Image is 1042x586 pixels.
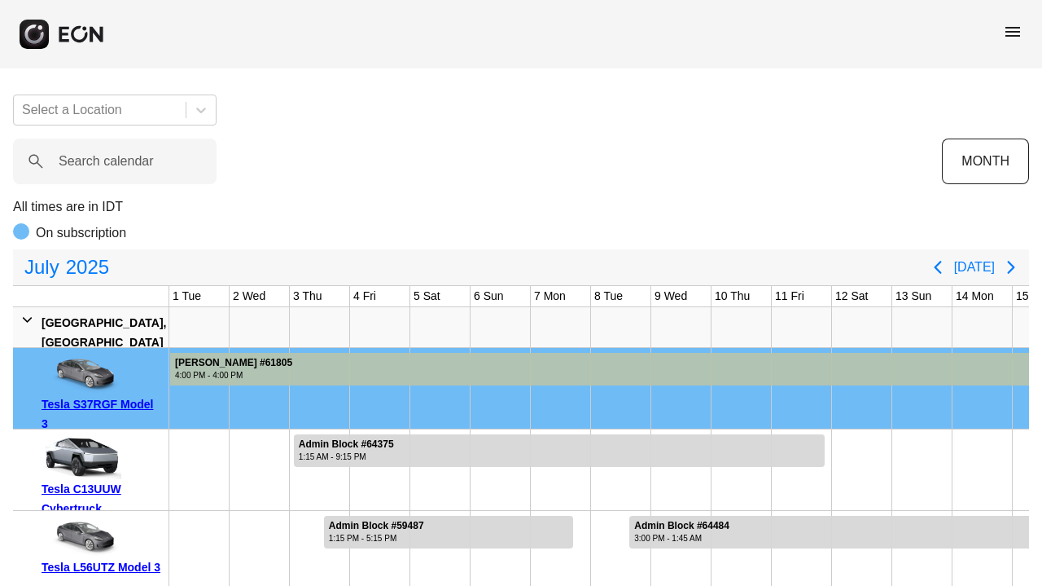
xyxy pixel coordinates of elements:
button: MONTH [942,139,1029,184]
div: 14 Mon [952,286,997,306]
img: car [42,435,123,479]
div: 7 Mon [531,286,569,306]
div: 6 Sun [471,286,507,306]
button: [DATE] [954,253,995,282]
div: 13 Sun [892,286,935,306]
div: 1:15 PM - 5:15 PM [329,532,424,544]
div: Tesla L56UTZ Model 3 [42,557,163,577]
div: 3 Thu [290,286,326,306]
div: Tesla C13UUW Cybertruck [42,479,163,518]
div: [GEOGRAPHIC_DATA], [GEOGRAPHIC_DATA] [42,313,166,352]
div: [PERSON_NAME] #61805 [175,357,292,369]
img: car [42,517,123,557]
div: Rented for 9 days by Admin Block Current status is rental [293,430,825,467]
div: Admin Block #64375 [299,438,394,451]
div: 9 Wed [651,286,690,306]
button: July2025 [15,251,119,284]
div: 10 Thu [711,286,753,306]
button: Previous page [922,251,954,284]
span: menu [1003,22,1022,42]
div: 12 Sat [832,286,871,306]
button: Next page [995,251,1027,284]
div: 1:15 AM - 9:15 PM [299,451,394,463]
div: 3:00 PM - 1:45 AM [634,532,729,544]
div: 1 Tue [169,286,204,306]
div: Admin Block #64484 [634,520,729,532]
span: 2025 [63,251,112,284]
span: July [21,251,63,284]
p: All times are in IDT [13,197,1029,217]
div: 2 Wed [230,286,269,306]
div: 8 Tue [591,286,626,306]
p: On subscription [36,223,126,243]
div: 4:00 PM - 4:00 PM [175,369,292,381]
img: car [42,354,123,394]
div: Admin Block #59487 [329,520,424,532]
label: Search calendar [59,152,154,171]
div: 5 Sat [410,286,444,306]
div: Tesla S37RGF Model 3 [42,394,163,434]
div: Rented for 5 days by Admin Block Current status is rental [323,511,574,549]
div: 11 Fri [772,286,808,306]
div: 4 Fri [350,286,379,306]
